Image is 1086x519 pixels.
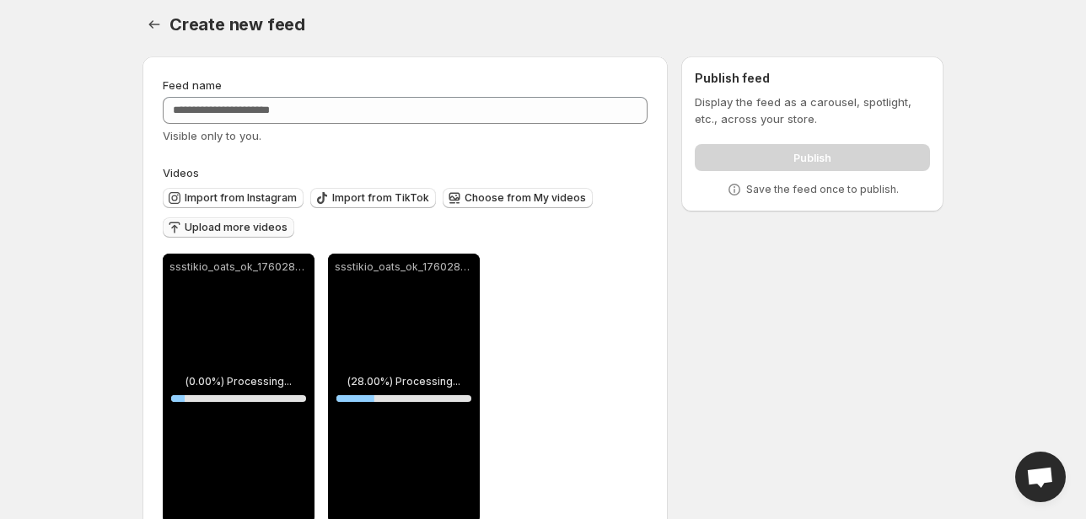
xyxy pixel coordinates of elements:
[163,78,222,92] span: Feed name
[746,183,899,196] p: Save the feed once to publish.
[169,260,308,274] p: ssstikio_oats_ok_1760288016835
[163,166,199,179] span: Videos
[443,188,593,208] button: Choose from My videos
[310,188,436,208] button: Import from TikTok
[335,260,473,274] p: ssstikio_oats_ok_1760287989847
[695,94,930,127] p: Display the feed as a carousel, spotlight, etc., across your store.
[163,217,294,238] button: Upload more videos
[695,70,930,87] h2: Publish feed
[185,191,297,205] span: Import from Instagram
[163,129,261,142] span: Visible only to you.
[169,14,305,35] span: Create new feed
[142,13,166,36] button: Settings
[332,191,429,205] span: Import from TikTok
[185,221,288,234] span: Upload more videos
[1015,452,1066,502] div: Open chat
[465,191,586,205] span: Choose from My videos
[163,188,304,208] button: Import from Instagram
